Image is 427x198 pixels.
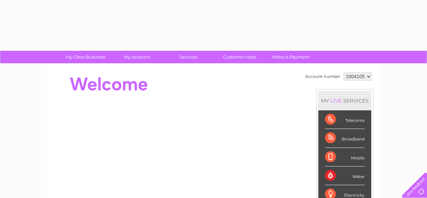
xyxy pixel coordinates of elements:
[58,51,113,63] a: My Clear Business
[212,51,267,63] a: Customer Help
[329,97,343,104] div: LIVE
[160,51,216,63] a: Services
[325,110,365,129] div: Telecoms
[325,167,365,185] div: Water
[325,148,365,167] div: Mobile
[109,51,165,63] a: My Account
[303,71,342,82] td: Account number
[263,51,319,63] a: Make A Payment
[318,91,371,110] div: MY SERVICES
[325,129,365,148] div: Broadband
